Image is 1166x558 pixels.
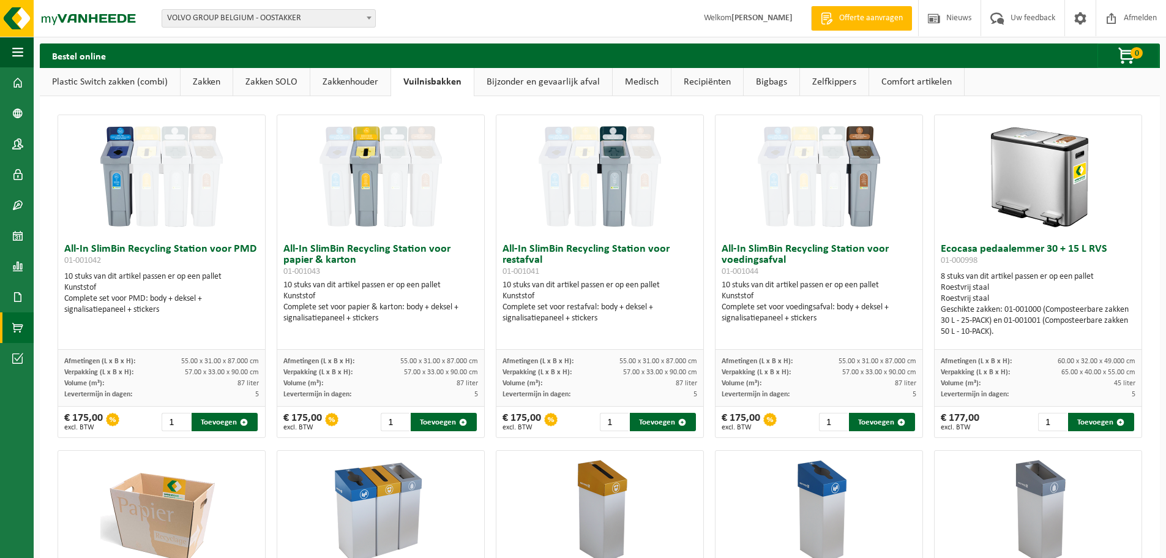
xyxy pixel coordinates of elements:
[722,413,760,431] div: € 175,00
[913,391,916,398] span: 5
[623,369,697,376] span: 57.00 x 33.00 x 90.00 cm
[836,12,906,25] span: Offerte aanvragen
[381,413,409,431] input: 1
[283,369,353,376] span: Verpakking (L x B x H):
[255,391,259,398] span: 5
[722,391,790,398] span: Levertermijn in dagen:
[849,413,915,431] button: Toevoegen
[64,358,135,365] span: Afmetingen (L x B x H):
[64,380,104,387] span: Volume (m³):
[1097,43,1159,68] button: 0
[283,244,478,277] h3: All-In SlimBin Recycling Station voor papier & karton
[722,267,758,276] span: 01-001044
[64,413,103,431] div: € 175,00
[941,293,1135,304] div: Roestvrij staal
[744,68,799,96] a: Bigbags
[64,369,133,376] span: Verpakking (L x B x H):
[722,280,916,324] div: 10 stuks van dit artikel passen er op een pallet
[722,424,760,431] span: excl. BTW
[391,68,474,96] a: Vuilnisbakken
[941,304,1135,337] div: Geschikte zakken: 01-001000 (Composteerbare zakken 30 L - 25-PACK) en 01-001001 (Composteerbare z...
[503,391,570,398] span: Levertermijn in dagen:
[283,380,323,387] span: Volume (m³):
[310,68,391,96] a: Zakkenhouder
[233,68,310,96] a: Zakken SOLO
[404,369,478,376] span: 57.00 x 33.00 x 90.00 cm
[1038,413,1067,431] input: 1
[722,291,916,302] div: Kunststof
[1058,358,1135,365] span: 60.00 x 32.00 x 49.000 cm
[283,413,322,431] div: € 175,00
[237,380,259,387] span: 87 liter
[1068,413,1134,431] button: Toevoegen
[722,380,761,387] span: Volume (m³):
[64,282,259,293] div: Kunststof
[676,380,697,387] span: 87 liter
[1114,380,1135,387] span: 45 liter
[503,244,697,277] h3: All-In SlimBin Recycling Station voor restafval
[474,68,612,96] a: Bijzonder en gevaarlijk afval
[600,413,629,431] input: 1
[671,68,743,96] a: Recipiënten
[181,68,233,96] a: Zakken
[100,115,223,238] img: 01-001042
[503,291,697,302] div: Kunststof
[181,358,259,365] span: 55.00 x 31.00 x 87.000 cm
[1130,47,1143,59] span: 0
[411,413,477,431] button: Toevoegen
[630,413,696,431] button: Toevoegen
[839,358,916,365] span: 55.00 x 31.00 x 87.000 cm
[811,6,912,31] a: Offerte aanvragen
[895,380,916,387] span: 87 liter
[941,256,977,265] span: 01-000998
[400,358,478,365] span: 55.00 x 31.00 x 87.000 cm
[283,391,351,398] span: Levertermijn in dagen:
[819,413,848,431] input: 1
[503,424,541,431] span: excl. BTW
[722,244,916,277] h3: All-In SlimBin Recycling Station voor voedingsafval
[941,282,1135,293] div: Roestvrij staal
[192,413,258,431] button: Toevoegen
[162,413,190,431] input: 1
[731,13,793,23] strong: [PERSON_NAME]
[283,291,478,302] div: Kunststof
[693,391,697,398] span: 5
[842,369,916,376] span: 57.00 x 33.00 x 90.00 cm
[474,391,478,398] span: 5
[503,267,539,276] span: 01-001041
[162,10,375,27] span: VOLVO GROUP BELGIUM - OOSTAKKER
[40,68,180,96] a: Plastic Switch zakken (combi)
[64,293,259,315] div: Complete set voor PMD: body + deksel + signalisatiepaneel + stickers
[941,413,979,431] div: € 177,00
[283,302,478,324] div: Complete set voor papier & karton: body + deksel + signalisatiepaneel + stickers
[1061,369,1135,376] span: 65.00 x 40.00 x 55.00 cm
[64,256,101,265] span: 01-001042
[503,358,574,365] span: Afmetingen (L x B x H):
[503,413,541,431] div: € 175,00
[64,391,132,398] span: Levertermijn in dagen:
[1132,391,1135,398] span: 5
[722,302,916,324] div: Complete set voor voedingsafval: body + deksel + signalisatiepaneel + stickers
[800,68,869,96] a: Zelfkippers
[503,369,572,376] span: Verpakking (L x B x H):
[457,380,478,387] span: 87 liter
[283,424,322,431] span: excl. BTW
[283,267,320,276] span: 01-001043
[941,380,981,387] span: Volume (m³):
[539,115,661,238] img: 01-001041
[64,424,103,431] span: excl. BTW
[941,424,979,431] span: excl. BTW
[503,280,697,324] div: 10 stuks van dit artikel passen er op een pallet
[320,115,442,238] img: 01-001043
[503,302,697,324] div: Complete set voor restafval: body + deksel + signalisatiepaneel + stickers
[283,280,478,324] div: 10 stuks van dit artikel passen er op een pallet
[977,115,1099,238] img: 01-000998
[869,68,964,96] a: Comfort artikelen
[722,358,793,365] span: Afmetingen (L x B x H):
[758,115,880,238] img: 01-001044
[941,271,1135,337] div: 8 stuks van dit artikel passen er op een pallet
[722,369,791,376] span: Verpakking (L x B x H):
[941,391,1009,398] span: Levertermijn in dagen:
[941,244,1135,268] h3: Ecocasa pedaalemmer 30 + 15 L RVS
[941,369,1010,376] span: Verpakking (L x B x H):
